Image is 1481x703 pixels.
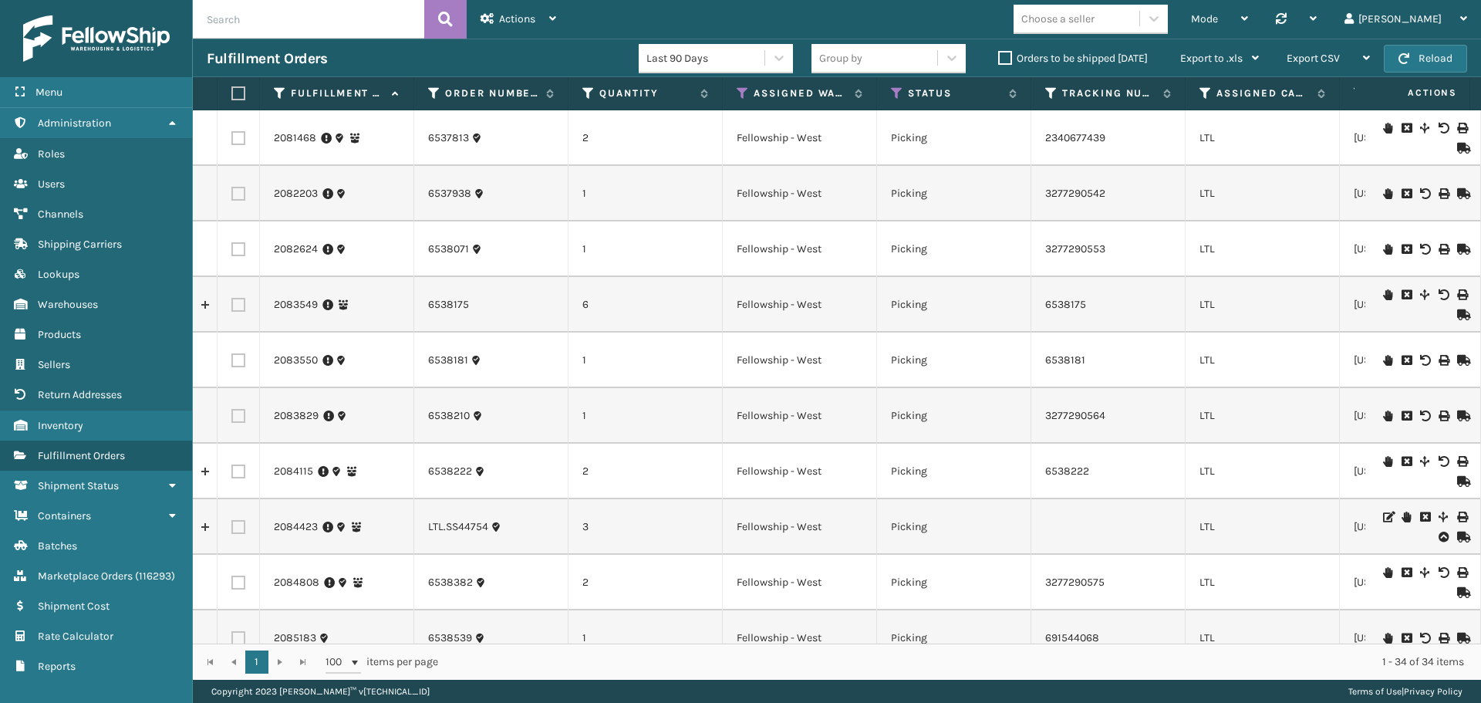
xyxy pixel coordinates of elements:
img: logo [23,15,170,62]
td: LTL [1186,277,1340,333]
i: Void BOL [1439,567,1448,578]
i: Print BOL [1457,289,1466,300]
td: 3277290564 [1031,388,1186,444]
td: 2 [568,110,723,166]
i: Void BOL [1420,244,1429,255]
span: Roles [38,147,65,161]
i: Print BOL [1457,512,1466,522]
i: Edit [1383,512,1392,522]
i: On Hold [1383,567,1392,578]
a: 2084423 [274,519,318,535]
a: 6538539 [428,630,472,646]
span: Users [38,177,65,191]
a: 2084808 [274,575,319,590]
i: Mark as Shipped [1457,143,1466,154]
span: Inventory [38,419,83,432]
i: On Hold [1383,456,1392,467]
span: Rate Calculator [38,630,113,643]
a: 6538175 [428,297,469,313]
span: Lookups [38,268,79,281]
a: Privacy Policy [1404,686,1462,697]
i: Mark as Shipped [1457,411,1466,421]
i: On Hold [1402,512,1411,522]
td: Fellowship - West [723,444,877,499]
i: Print BOL [1439,633,1448,644]
span: Sellers [38,358,70,371]
i: Split Fulfillment Order [1420,567,1429,578]
td: LTL [1186,499,1340,555]
div: Group by [819,50,862,66]
a: 2084115 [274,464,313,479]
td: LTL [1186,110,1340,166]
td: Fellowship - West [723,333,877,388]
td: Picking [877,388,1031,444]
i: On Hold [1383,188,1392,199]
i: Cancel Fulfillment Order [1402,456,1411,467]
td: Fellowship - West [723,277,877,333]
button: Reload [1384,45,1467,73]
td: 6538175 [1031,277,1186,333]
td: Picking [877,333,1031,388]
td: 2 [568,444,723,499]
label: Status [908,86,1001,100]
td: Picking [877,610,1031,666]
i: On Hold [1383,633,1392,644]
span: Return Addresses [38,388,122,401]
span: Shipment Cost [38,600,110,613]
span: 100 [326,654,349,670]
td: Fellowship - West [723,110,877,166]
i: Cancel Fulfillment Order [1402,355,1411,366]
div: | [1348,680,1462,703]
td: Picking [877,166,1031,221]
label: Tracking Number [1062,86,1155,100]
i: Mark as Shipped [1457,587,1466,598]
i: On Hold [1383,123,1392,134]
td: 2340677439 [1031,110,1186,166]
i: On Hold [1383,355,1392,366]
td: Picking [877,444,1031,499]
span: Administration [38,117,111,130]
a: LTL.SS44754 [428,519,488,535]
span: Actions [1359,80,1466,106]
label: Fulfillment Order Id [291,86,384,100]
a: 2083550 [274,353,318,368]
i: Print BOL [1439,244,1448,255]
td: Fellowship - West [723,499,877,555]
label: Quantity [599,86,693,100]
td: LTL [1186,221,1340,277]
i: On Hold [1383,289,1392,300]
td: 1 [568,610,723,666]
i: Cancel Fulfillment Order [1402,289,1411,300]
td: 1 [568,388,723,444]
i: Cancel Fulfillment Order [1402,633,1411,644]
i: Void BOL [1439,289,1448,300]
i: Print BOL [1439,411,1448,421]
span: Actions [499,12,535,25]
td: 3277290542 [1031,166,1186,221]
i: On Hold [1383,411,1392,421]
i: Split Fulfillment Order [1439,512,1448,522]
span: Batches [38,539,77,553]
label: Orders to be shipped [DATE] [998,52,1148,65]
td: 3277290575 [1031,555,1186,610]
span: ( 116293 ) [135,569,175,583]
span: Shipment Status [38,479,119,492]
td: Picking [877,110,1031,166]
i: Split Fulfillment Order [1420,456,1429,467]
td: Fellowship - West [723,610,877,666]
span: Export CSV [1287,52,1340,65]
td: Picking [877,277,1031,333]
i: Void BOL [1439,456,1448,467]
td: LTL [1186,388,1340,444]
td: Fellowship - West [723,388,877,444]
span: Marketplace Orders [38,569,133,583]
td: 3277290553 [1031,221,1186,277]
td: 6 [568,277,723,333]
span: items per page [326,651,438,674]
span: Warehouses [38,298,98,311]
td: LTL [1186,610,1340,666]
td: Fellowship - West [723,221,877,277]
a: Terms of Use [1348,686,1402,697]
td: Picking [877,221,1031,277]
i: Cancel Fulfillment Order [1402,244,1411,255]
